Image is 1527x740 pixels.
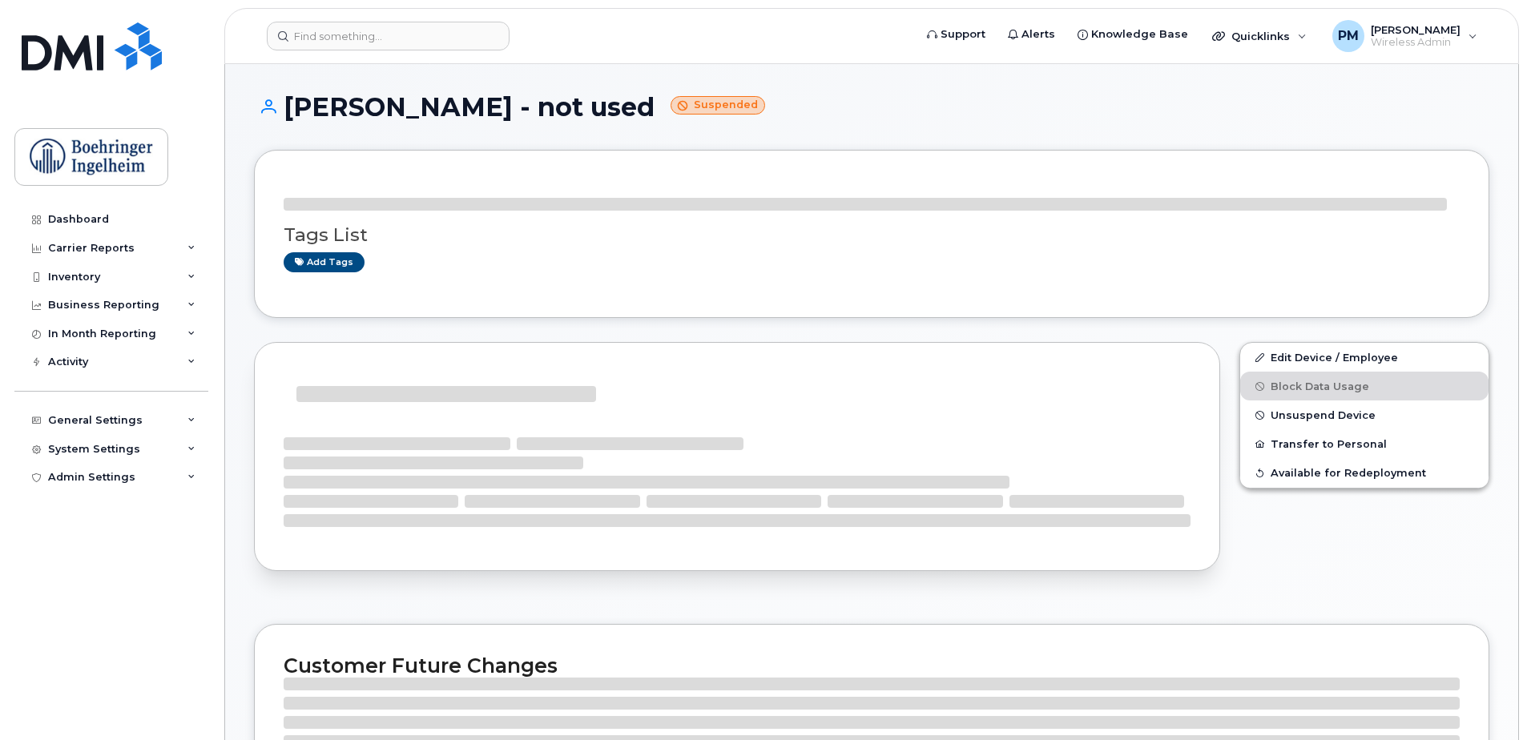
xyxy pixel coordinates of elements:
a: Edit Device / Employee [1240,343,1489,372]
button: Transfer to Personal [1240,429,1489,458]
span: Available for Redeployment [1271,467,1426,479]
button: Block Data Usage [1240,372,1489,400]
small: Suspended [671,96,765,115]
a: Add tags [284,252,365,272]
span: Unsuspend Device [1271,409,1376,421]
h2: Customer Future Changes [284,654,1460,678]
h1: [PERSON_NAME] - not used [254,93,1489,121]
button: Unsuspend Device [1240,400,1489,429]
button: Available for Redeployment [1240,458,1489,487]
h3: Tags List [284,225,1460,245]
